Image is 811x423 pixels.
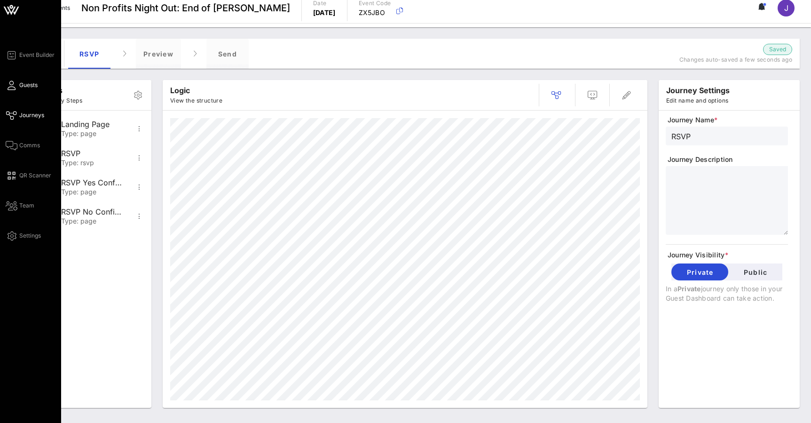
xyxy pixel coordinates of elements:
[359,8,391,17] p: ZX5JBO
[313,8,336,17] p: [DATE]
[19,51,55,59] span: Event Builder
[6,170,51,181] a: QR Scanner
[6,200,34,211] a: Team
[19,111,44,120] span: Journeys
[61,130,123,138] div: Type: page
[19,171,51,180] span: QR Scanner
[784,3,788,13] span: J
[666,85,730,96] p: journey settings
[675,55,792,64] p: Changes auto-saved a few seconds ago
[728,263,782,280] button: Public
[679,268,721,276] span: Private
[41,96,82,105] p: Journey Steps
[6,230,41,241] a: Settings
[668,155,788,164] span: Journey Description
[68,39,110,69] div: RSVP
[170,85,222,96] p: Logic
[206,39,249,69] div: Send
[19,81,38,89] span: Guests
[6,49,55,61] a: Event Builder
[41,85,82,96] p: Steps
[136,39,181,69] div: Preview
[61,188,123,196] div: Type: page
[19,231,41,240] span: Settings
[666,96,730,105] p: Edit name and options
[6,80,38,91] a: Guests
[61,208,123,216] div: RSVP No Confirmation
[170,96,222,105] p: View the structure
[61,149,123,158] div: RSVP
[61,120,123,129] div: Landing Page
[736,268,775,276] span: Public
[19,201,34,210] span: Team
[61,159,123,167] div: Type: rsvp
[671,263,728,280] button: Private
[61,217,123,225] div: Type: page
[19,141,40,150] span: Comms
[666,284,788,303] p: In a journey only those in your Guest Dashboard can take action.
[668,250,788,260] span: Journey Visibility
[6,110,44,121] a: Journeys
[61,178,123,187] div: RSVP Yes Confirmation
[769,45,786,54] span: Saved
[81,1,290,15] span: Non Profits Night Out: End of [PERSON_NAME]
[6,140,40,151] a: Comms
[668,115,788,125] span: Journey Name
[677,285,701,293] span: Private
